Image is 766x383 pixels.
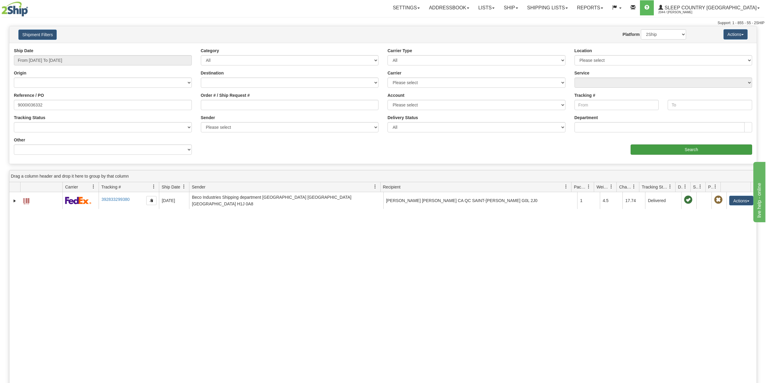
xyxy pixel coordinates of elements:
[710,182,720,192] a: Pickup Status filter column settings
[14,92,44,98] label: Reference / PO
[201,48,219,54] label: Category
[388,70,401,76] label: Carrier
[146,196,157,205] button: Copy to clipboard
[201,115,215,121] label: Sender
[65,184,78,190] span: Carrier
[574,100,659,110] input: From
[101,197,129,202] a: 392833299380
[561,182,571,192] a: Recipient filter column settings
[388,115,418,121] label: Delivery Status
[597,184,609,190] span: Weight
[668,100,752,110] input: To
[523,0,572,15] a: Shipping lists
[388,92,404,98] label: Account
[162,184,180,190] span: Ship Date
[383,192,578,209] td: [PERSON_NAME] [PERSON_NAME] CA QC SAINT-[PERSON_NAME] G0L 2J0
[9,170,757,182] div: grid grouping header
[370,182,380,192] a: Sender filter column settings
[680,182,690,192] a: Delivery Status filter column settings
[201,92,250,98] label: Order # / Ship Request #
[159,192,189,209] td: [DATE]
[600,192,622,209] td: 4.5
[388,48,412,54] label: Carrier Type
[499,0,522,15] a: Ship
[574,92,595,98] label: Tracking #
[574,115,598,121] label: Department
[101,184,121,190] span: Tracking #
[642,184,668,190] span: Tracking Status
[577,192,600,209] td: 1
[693,184,698,190] span: Shipment Issues
[201,70,224,76] label: Destination
[149,182,159,192] a: Tracking # filter column settings
[631,144,752,155] input: Search
[574,184,587,190] span: Packages
[645,192,681,209] td: Delivered
[2,21,764,26] div: Support: 1 - 855 - 55 - 2SHIP
[654,0,764,15] a: Sleep Country [GEOGRAPHIC_DATA] 2044 / [PERSON_NAME]
[5,4,56,11] div: live help - online
[14,70,26,76] label: Origin
[179,182,189,192] a: Ship Date filter column settings
[729,196,753,205] button: Actions
[695,182,705,192] a: Shipment Issues filter column settings
[708,184,713,190] span: Pickup Status
[88,182,99,192] a: Carrier filter column settings
[23,195,29,205] a: Label
[629,182,639,192] a: Charge filter column settings
[388,0,424,15] a: Settings
[584,182,594,192] a: Packages filter column settings
[658,9,704,15] span: 2044 / [PERSON_NAME]
[18,30,57,40] button: Shipment Filters
[424,0,474,15] a: Addressbook
[714,196,723,204] span: Pickup Not Assigned
[14,137,25,143] label: Other
[665,182,675,192] a: Tracking Status filter column settings
[606,182,616,192] a: Weight filter column settings
[189,192,383,209] td: Beco Industries Shipping department [GEOGRAPHIC_DATA] [GEOGRAPHIC_DATA] [GEOGRAPHIC_DATA] H1J 0A8
[622,192,645,209] td: 17.74
[678,184,683,190] span: Delivery Status
[619,184,632,190] span: Charge
[192,184,205,190] span: Sender
[684,196,692,204] span: On time
[65,197,91,204] img: 2 - FedEx Express®
[723,29,748,40] button: Actions
[622,31,640,37] label: Platform
[2,2,28,17] img: logo2044.jpg
[14,115,45,121] label: Tracking Status
[14,48,33,54] label: Ship Date
[474,0,499,15] a: Lists
[383,184,400,190] span: Recipient
[574,70,590,76] label: Service
[752,161,765,222] iframe: chat widget
[12,198,18,204] a: Expand
[663,5,757,10] span: Sleep Country [GEOGRAPHIC_DATA]
[572,0,608,15] a: Reports
[574,48,592,54] label: Location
